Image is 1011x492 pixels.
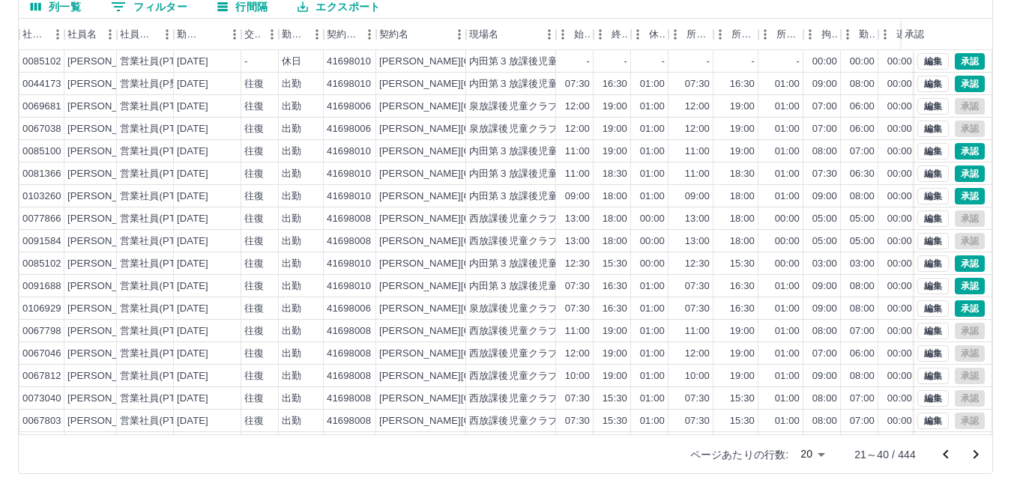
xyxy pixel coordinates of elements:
[22,234,61,249] div: 0091584
[282,234,301,249] div: 出勤
[177,302,208,316] div: [DATE]
[120,145,199,159] div: 営業社員(PT契約)
[565,212,590,226] div: 13:00
[603,212,627,226] div: 18:00
[905,19,924,50] div: 承認
[327,234,371,249] div: 41698008
[603,77,627,91] div: 16:30
[812,302,837,316] div: 09:00
[120,324,199,338] div: 営業社員(PT契約)
[955,278,985,294] button: 承認
[631,19,669,50] div: 休憩
[120,19,156,50] div: 社員区分
[244,100,264,114] div: 往復
[902,19,980,50] div: 承認
[22,324,61,338] div: 0067798
[22,100,61,114] div: 0069681
[67,100,149,114] div: [PERSON_NAME]
[752,55,755,69] div: -
[775,100,800,114] div: 01:00
[22,19,46,50] div: 社員番号
[120,77,193,91] div: 営業社員(P契約)
[120,189,199,204] div: 営業社員(PT契約)
[469,167,588,181] div: 内田第３放課後児童クラブ
[469,302,558,316] div: 泉放課後児童クラブ
[887,302,912,316] div: 00:00
[917,300,949,317] button: 編集
[282,55,301,69] div: 休日
[850,257,875,271] div: 03:00
[775,212,800,226] div: 00:00
[685,77,710,91] div: 07:30
[469,77,588,91] div: 内田第３放課後児童クラブ
[379,55,564,69] div: [PERSON_NAME][GEOGRAPHIC_DATA]
[713,19,758,50] div: 所定終業
[177,234,208,249] div: [DATE]
[177,189,208,204] div: [DATE]
[120,212,199,226] div: 営業社員(PT契約)
[917,53,949,70] button: 編集
[775,189,800,204] div: 01:00
[775,302,800,316] div: 01:00
[22,257,61,271] div: 0085102
[22,212,61,226] div: 0077866
[22,279,61,294] div: 0091688
[775,167,800,181] div: 01:00
[896,19,913,50] div: 遅刻等
[379,122,564,136] div: [PERSON_NAME][GEOGRAPHIC_DATA]
[67,212,149,226] div: [PERSON_NAME]
[565,77,590,91] div: 07:30
[282,77,301,91] div: 出勤
[730,167,755,181] div: 18:30
[640,302,665,316] div: 01:00
[775,77,800,91] div: 01:00
[603,145,627,159] div: 19:00
[327,189,371,204] div: 41698010
[812,167,837,181] div: 07:30
[565,167,590,181] div: 11:00
[46,23,69,46] button: メニュー
[917,368,949,384] button: 編集
[685,302,710,316] div: 07:30
[22,77,61,91] div: 0044173
[640,77,665,91] div: 01:00
[776,19,800,50] div: 所定休憩
[379,145,564,159] div: [PERSON_NAME][GEOGRAPHIC_DATA]
[730,189,755,204] div: 18:00
[775,257,800,271] div: 00:00
[282,212,301,226] div: 出勤
[812,189,837,204] div: 09:00
[22,302,61,316] div: 0106929
[730,234,755,249] div: 18:00
[379,100,564,114] div: [PERSON_NAME][GEOGRAPHIC_DATA]
[850,145,875,159] div: 07:00
[282,189,301,204] div: 出勤
[282,122,301,136] div: 出勤
[887,189,912,204] div: 00:00
[887,145,912,159] div: 00:00
[379,189,564,204] div: [PERSON_NAME][GEOGRAPHIC_DATA]
[841,19,878,50] div: 勤務
[685,234,710,249] div: 13:00
[177,279,208,294] div: [DATE]
[19,19,64,50] div: 社員番号
[282,279,301,294] div: 出勤
[685,189,710,204] div: 09:00
[887,122,912,136] div: 00:00
[565,234,590,249] div: 13:00
[177,257,208,271] div: [DATE]
[640,234,665,249] div: 00:00
[67,257,149,271] div: [PERSON_NAME]
[469,55,588,69] div: 内田第３放課後児童クラブ
[640,122,665,136] div: 01:00
[685,257,710,271] div: 12:30
[887,279,912,294] div: 00:00
[565,302,590,316] div: 07:30
[812,257,837,271] div: 03:00
[327,212,371,226] div: 41698008
[379,212,564,226] div: [PERSON_NAME][GEOGRAPHIC_DATA]
[174,19,241,50] div: 勤務日
[603,234,627,249] div: 18:00
[640,145,665,159] div: 01:00
[603,279,627,294] div: 16:30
